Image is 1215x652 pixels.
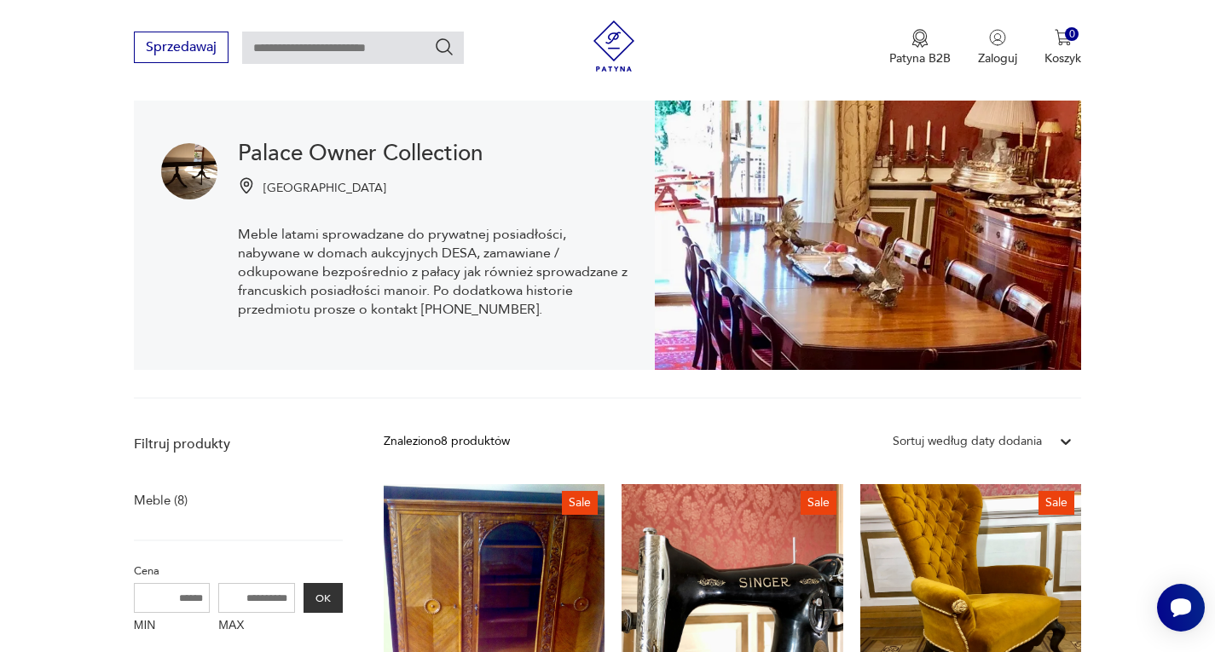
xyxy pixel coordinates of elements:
img: Ikonka użytkownika [989,29,1006,46]
img: Palace Owner Collection [161,143,217,199]
button: OK [304,583,343,613]
iframe: Smartsupp widget button [1157,584,1205,632]
img: Ikona koszyka [1055,29,1072,46]
p: [GEOGRAPHIC_DATA] [263,180,386,196]
p: Koszyk [1044,50,1081,66]
label: MIN [134,613,211,640]
div: Znaleziono 8 produktów [384,432,510,451]
button: Sprzedawaj [134,32,229,63]
p: Patyna B2B [889,50,951,66]
p: Meble latami sprowadzane do prywatnej posiadłości, nabywane w domach aukcyjnych DESA, zamawiane /... [238,225,628,319]
button: Patyna B2B [889,29,951,66]
img: Ikonka pinezki mapy [238,177,255,194]
div: 0 [1065,27,1079,42]
label: MAX [218,613,295,640]
button: 0Koszyk [1044,29,1081,66]
a: Meble (8) [134,488,188,512]
a: Sprzedawaj [134,43,229,55]
p: Cena [134,562,343,580]
p: Filtruj produkty [134,435,343,453]
img: Ikona medalu [911,29,929,48]
p: Zaloguj [978,50,1017,66]
img: Patyna - sklep z meblami i dekoracjami vintage [588,20,639,72]
img: Palace Owner Collection [655,101,1081,370]
h1: Palace Owner Collection [238,143,628,164]
div: Sortuj według daty dodania [893,432,1042,451]
button: Szukaj [434,37,454,57]
button: Zaloguj [978,29,1017,66]
a: Ikona medaluPatyna B2B [889,29,951,66]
